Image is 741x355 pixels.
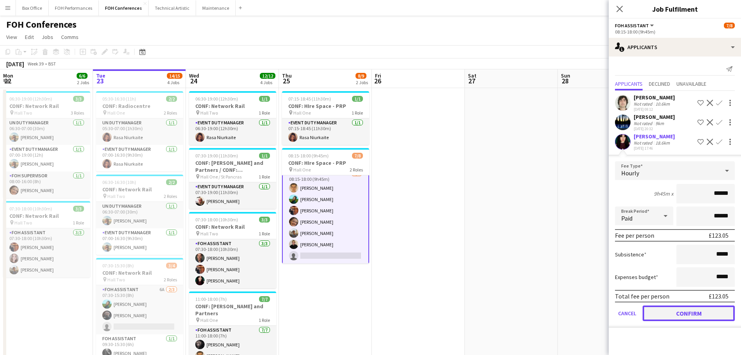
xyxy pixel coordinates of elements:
[25,34,34,41] span: Edit
[58,32,82,42] a: Comms
[107,277,125,283] span: Hall Two
[195,296,227,302] span: 11:00-18:00 (7h)
[634,101,654,107] div: Not rated
[634,140,654,146] div: Not rated
[14,110,32,116] span: Hall Two
[39,32,56,42] a: Jobs
[189,102,276,110] h3: CONF: Network Rail
[609,38,741,57] div: Applicants
[3,201,90,277] app-job-card: 07:30-18:00 (10h30m)3/3CONF: Network Rail Hall Two1 RoleFOH Assistant3/307:30-18:00 (10h30m)[PERS...
[73,220,84,226] span: 1 Role
[634,113,675,120] div: [PERSON_NAME]
[3,118,90,145] app-card-role: UN Duty Manager1/106:30-07:00 (30m)[PERSON_NAME]
[356,79,368,85] div: 2 Jobs
[293,167,311,173] span: Hall One
[189,212,276,288] div: 07:30-18:00 (10h30m)3/3CONF: Network Rail Hall Two1 RoleFOH Assistant3/307:30-18:00 (10h30m)[PERS...
[200,317,218,323] span: Hall One
[96,186,183,193] h3: CONF: Network Rail
[288,153,329,159] span: 08:15-18:00 (9h45m)
[3,212,90,219] h3: CONF: Network Rail
[96,118,183,145] app-card-role: UN Duty Manager1/105:30-07:00 (1h30m)Rasa Niurkaite
[9,96,52,102] span: 06:30-19:00 (12h30m)
[96,175,183,255] app-job-card: 06:30-16:30 (10h)2/2CONF: Network Rail Hall Two2 RolesUN Duty Manager1/106:30-07:00 (30m)[PERSON_...
[164,277,177,283] span: 2 Roles
[259,296,270,302] span: 7/7
[61,34,79,41] span: Comms
[9,206,52,212] span: 07:30-18:00 (10h30m)
[634,120,654,126] div: Not rated
[189,182,276,209] app-card-role: Event Duty Manager1/107:30-19:00 (11h30m)[PERSON_NAME]
[96,102,183,110] h3: CONF: Radiocentre
[352,153,363,159] span: 7/8
[189,239,276,288] app-card-role: FOH Assistant3/307:30-18:00 (10h30m)[PERSON_NAME][PERSON_NAME][PERSON_NAME]
[3,32,20,42] a: View
[189,303,276,317] h3: CONF: [PERSON_NAME] and Partners
[654,140,671,146] div: 18.6km
[107,193,125,199] span: Hall Two
[634,133,675,140] div: [PERSON_NAME]
[654,120,666,126] div: 9km
[26,61,45,67] span: Week 39
[73,206,84,212] span: 3/3
[164,193,177,199] span: 2 Roles
[96,202,183,228] app-card-role: UN Duty Manager1/106:30-07:00 (30m)[PERSON_NAME]
[189,148,276,209] div: 07:30-19:00 (11h30m)1/1CONF: [PERSON_NAME] and Partners / CONF: SoftwareOne and ServiceNow Hall O...
[3,72,13,79] span: Mon
[288,96,331,102] span: 07:15-18:45 (11h30m)
[96,145,183,171] app-card-role: Event Duty Manager1/107:00-16:30 (9h30m)Rasa Niurkaite
[166,96,177,102] span: 2/2
[196,0,236,16] button: Maintenance
[102,96,136,102] span: 05:30-16:30 (11h)
[282,102,369,110] h3: CONF: HIre Space - PRP
[3,91,90,198] app-job-card: 06:30-19:00 (12h30m)3/3CONF: Network Rail Hall Two3 RolesUN Duty Manager1/106:30-07:00 (30m)[PERS...
[374,76,381,85] span: 26
[77,73,88,79] span: 6/6
[96,91,183,171] app-job-card: 05:30-16:30 (11h)2/2CONF: Radiocentre Hall One2 RolesUN Duty Manager1/105:30-07:00 (1h30m)Rasa Ni...
[149,0,196,16] button: Technical Artistic
[3,145,90,171] app-card-role: Event Duty Manager1/107:00-19:00 (12h)[PERSON_NAME]
[615,251,646,258] label: Subsistence
[259,317,270,323] span: 1 Role
[634,126,675,131] div: [DATE] 20:32
[3,171,90,198] app-card-role: FOH Supervisor1/108:00-16:00 (8h)[PERSON_NAME]
[107,110,125,116] span: Hall One
[200,110,218,116] span: Hall Two
[615,23,649,28] span: FOH Assistant
[561,72,570,79] span: Sun
[676,81,706,87] span: Unavailable
[352,96,363,102] span: 1/1
[649,81,670,87] span: Declined
[643,306,735,321] button: Confirm
[709,231,729,239] div: £123.05
[282,148,369,263] div: 08:15-18:00 (9h45m)7/8CONF: HIre Space - PRP Hall One2 RolesFOH Assistant1/108:15-17:45 (9h30m)[P...
[6,19,77,30] h1: FOH Conferences
[259,217,270,223] span: 3/3
[709,292,729,300] div: £123.05
[259,110,270,116] span: 1 Role
[96,269,183,276] h3: CONF: Network Rail
[14,220,32,226] span: Hall Two
[99,0,149,16] button: FOH Conferences
[22,32,37,42] a: Edit
[282,159,369,166] h3: CONF: HIre Space - PRP
[282,118,369,145] app-card-role: Event Duty Manager1/107:15-18:45 (11h30m)Rasa Niurkaite
[195,217,238,223] span: 07:30-18:00 (10h30m)
[259,174,270,180] span: 1 Role
[281,76,292,85] span: 25
[352,110,363,116] span: 1 Role
[49,0,99,16] button: FOH Performances
[375,72,381,79] span: Fri
[195,96,238,102] span: 06:30-19:00 (12h30m)
[724,23,735,28] span: 7/8
[3,228,90,277] app-card-role: FOH Assistant3/307:30-18:00 (10h30m)[PERSON_NAME][PERSON_NAME][PERSON_NAME]
[96,72,105,79] span: Tue
[467,76,476,85] span: 27
[615,274,658,281] label: Expenses budget
[259,231,270,237] span: 1 Role
[621,169,639,177] span: Hourly
[167,73,182,79] span: 14/15
[293,110,311,116] span: Hall One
